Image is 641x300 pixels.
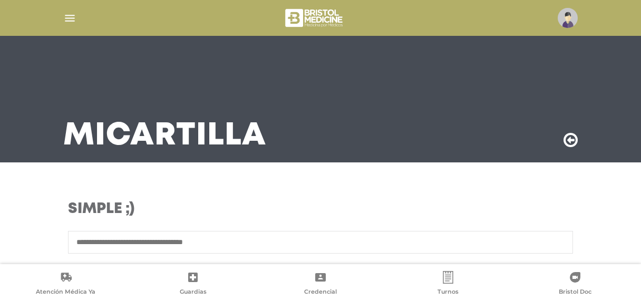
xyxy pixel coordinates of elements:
span: Guardias [180,288,207,297]
a: Turnos [384,271,512,298]
img: bristol-medicine-blanco.png [284,5,346,31]
span: Bristol Doc [559,288,591,297]
img: profile-placeholder.svg [558,8,578,28]
a: Credencial [257,271,384,298]
img: Cober_menu-lines-white.svg [63,12,76,25]
h3: Simple ;) [68,200,388,218]
a: Atención Médica Ya [2,271,130,298]
h3: Mi Cartilla [63,122,266,150]
a: Bristol Doc [511,271,639,298]
span: Credencial [304,288,337,297]
span: Turnos [438,288,459,297]
span: Atención Médica Ya [36,288,95,297]
a: Guardias [130,271,257,298]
